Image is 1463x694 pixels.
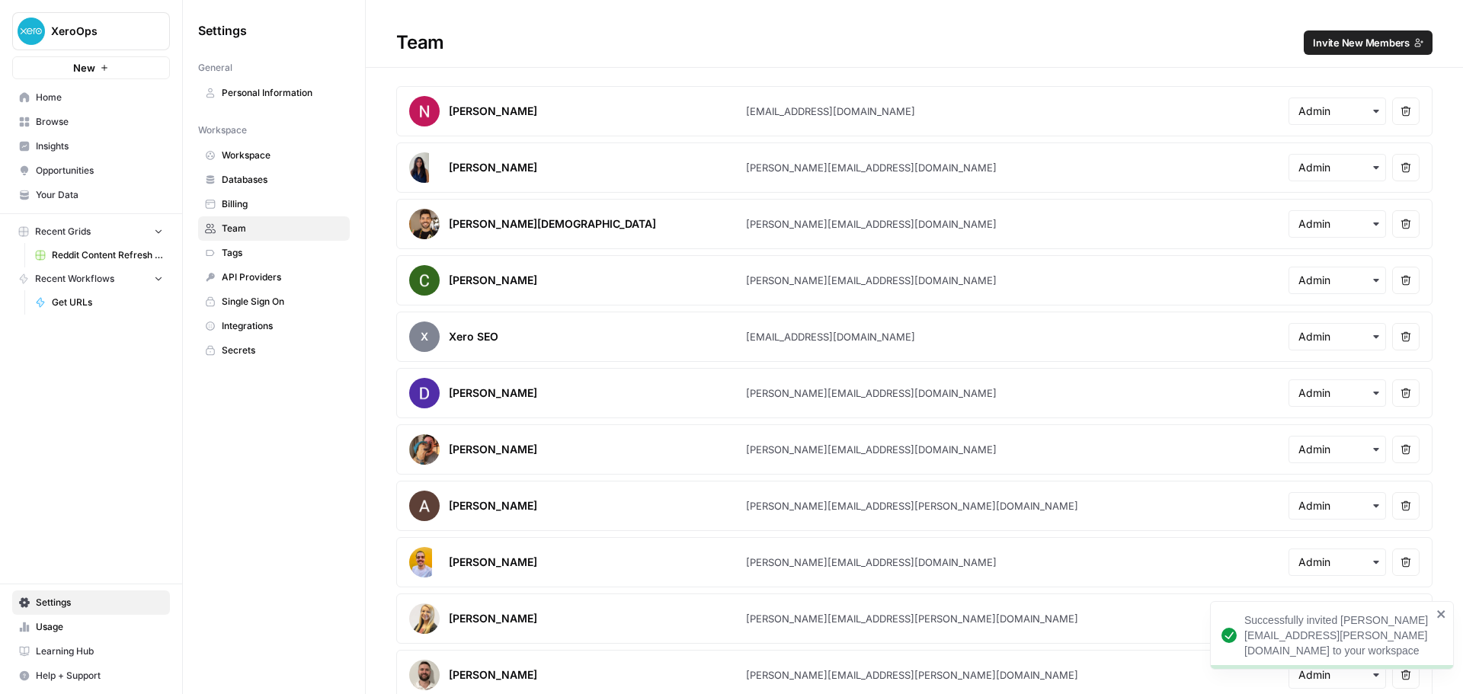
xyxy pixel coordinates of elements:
input: Admin [1298,385,1376,401]
span: New [73,60,95,75]
span: Team [222,222,343,235]
span: XeroOps [51,24,143,39]
a: Browse [12,110,170,134]
img: avatar [409,209,440,239]
div: [EMAIL_ADDRESS][DOMAIN_NAME] [746,329,915,344]
a: Databases [198,168,350,192]
div: [PERSON_NAME][DEMOGRAPHIC_DATA] [449,216,656,232]
span: Learning Hub [36,644,163,658]
span: Invite New Members [1313,35,1410,50]
span: Recent Workflows [35,272,114,286]
span: Reddit Content Refresh - Single URL [52,248,163,262]
button: New [12,56,170,79]
div: [EMAIL_ADDRESS][DOMAIN_NAME] [746,104,915,119]
div: [PERSON_NAME] [449,555,537,570]
img: avatar [409,660,440,690]
img: avatar [409,96,440,126]
a: Billing [198,192,350,216]
img: XeroOps Logo [18,18,45,45]
input: Admin [1298,667,1376,683]
span: Databases [222,173,343,187]
a: Insights [12,134,170,158]
span: Workspace [198,123,247,137]
span: API Providers [222,270,343,284]
a: Reddit Content Refresh - Single URL [28,243,170,267]
button: close [1436,608,1447,620]
input: Admin [1298,160,1376,175]
a: Get URLs [28,290,170,315]
span: Get URLs [52,296,163,309]
span: Home [36,91,163,104]
span: Personal Information [222,86,343,100]
span: Insights [36,139,163,153]
span: Help + Support [36,669,163,683]
input: Admin [1298,329,1376,344]
img: avatar [409,265,440,296]
img: avatar [409,547,432,577]
button: Workspace: XeroOps [12,12,170,50]
div: [PERSON_NAME][EMAIL_ADDRESS][DOMAIN_NAME] [746,160,997,175]
div: [PERSON_NAME][EMAIL_ADDRESS][DOMAIN_NAME] [746,216,997,232]
div: [PERSON_NAME][EMAIL_ADDRESS][PERSON_NAME][DOMAIN_NAME] [746,498,1078,513]
a: Learning Hub [12,639,170,664]
a: Settings [12,590,170,615]
input: Admin [1298,273,1376,288]
img: avatar [409,152,429,183]
div: [PERSON_NAME] [449,104,537,119]
div: [PERSON_NAME][EMAIL_ADDRESS][PERSON_NAME][DOMAIN_NAME] [746,611,1078,626]
input: Admin [1298,442,1376,457]
span: Workspace [222,149,343,162]
div: [PERSON_NAME] [449,667,537,683]
a: Single Sign On [198,289,350,314]
span: Settings [36,596,163,609]
a: Tags [198,241,350,265]
button: Invite New Members [1304,30,1433,55]
div: [PERSON_NAME] [449,160,537,175]
a: Integrations [198,314,350,338]
div: [PERSON_NAME][EMAIL_ADDRESS][PERSON_NAME][DOMAIN_NAME] [746,667,1078,683]
div: [PERSON_NAME] [449,498,537,513]
button: Help + Support [12,664,170,688]
input: Admin [1298,216,1376,232]
a: Home [12,85,170,110]
div: Successfully invited [PERSON_NAME][EMAIL_ADDRESS][PERSON_NAME][DOMAIN_NAME] to your workspace [1244,612,1432,658]
span: X [409,321,440,352]
input: Admin [1298,498,1376,513]
input: Admin [1298,555,1376,570]
img: avatar [409,434,440,465]
div: [PERSON_NAME][EMAIL_ADDRESS][DOMAIN_NAME] [746,385,997,401]
img: avatar [409,603,440,634]
div: [PERSON_NAME][EMAIL_ADDRESS][DOMAIN_NAME] [746,555,997,570]
input: Admin [1298,104,1376,119]
div: [PERSON_NAME] [449,611,537,626]
div: [PERSON_NAME][EMAIL_ADDRESS][DOMAIN_NAME] [746,273,997,288]
a: Personal Information [198,81,350,105]
a: Your Data [12,183,170,207]
div: [PERSON_NAME][EMAIL_ADDRESS][DOMAIN_NAME] [746,442,997,457]
span: Browse [36,115,163,129]
span: Usage [36,620,163,634]
button: Recent Workflows [12,267,170,290]
div: Team [366,30,1463,55]
div: Xero SEO [449,329,498,344]
span: Single Sign On [222,295,343,309]
a: API Providers [198,265,350,289]
div: [PERSON_NAME] [449,273,537,288]
span: Tags [222,246,343,260]
a: Secrets [198,338,350,363]
a: Usage [12,615,170,639]
a: Opportunities [12,158,170,183]
img: avatar [409,378,440,408]
button: Recent Grids [12,220,170,243]
span: General [198,61,232,75]
span: Billing [222,197,343,211]
a: Workspace [198,143,350,168]
a: Team [198,216,350,241]
div: [PERSON_NAME] [449,385,537,401]
span: Opportunities [36,164,163,177]
span: Settings [198,21,247,40]
div: [PERSON_NAME] [449,442,537,457]
span: Your Data [36,188,163,202]
img: avatar [409,491,440,521]
span: Recent Grids [35,225,91,238]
